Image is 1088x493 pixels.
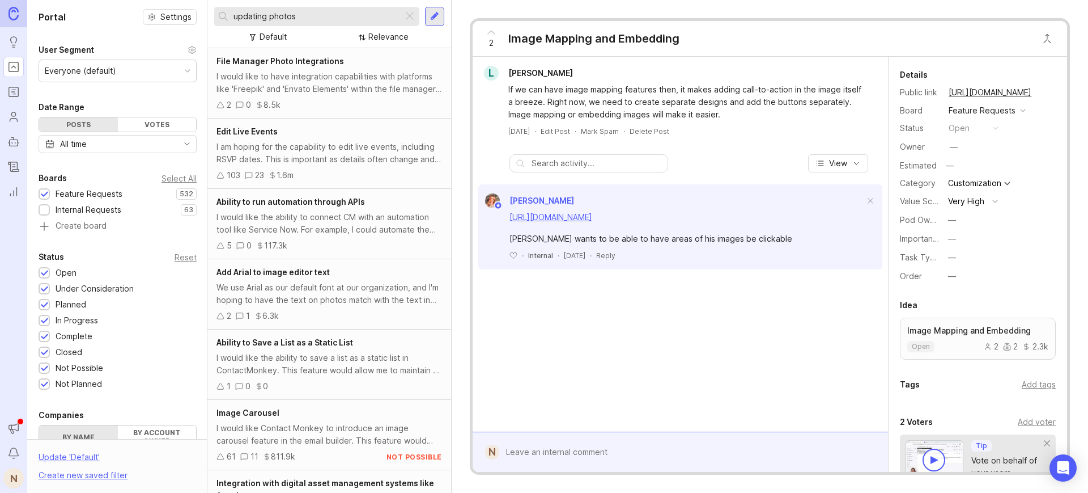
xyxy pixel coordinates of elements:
label: Value Scale [900,196,943,206]
div: 0 [245,380,250,393]
div: Under Consideration [56,283,134,295]
div: If we can have image mapping features then, it makes adding call-to-action in the image itself a ... [508,83,865,121]
div: · [558,251,559,260]
div: Internal [528,251,553,260]
a: Image CarouselI would like Contact Monkey to introduce an image carousel feature in the email bui... [207,400,451,470]
a: L[PERSON_NAME] [477,66,582,81]
div: Internal Requests [56,204,121,216]
div: 811.9k [271,450,295,463]
img: video-thumbnail-vote-d41b83416815613422e2ca741bf692cc.jpg [906,440,963,478]
div: Tags [900,378,920,391]
a: Bronwen W[PERSON_NAME] [478,193,574,208]
div: We use Arial as our default font at our organization, and I'm hoping to have the text on photos m... [216,281,442,306]
span: Ability to run automation through APIs [216,197,365,207]
div: Details [900,68,928,82]
button: Announcements [3,418,24,439]
a: [URL][DOMAIN_NAME] [945,85,1035,100]
div: 0 [246,99,251,111]
label: Pod Ownership [900,215,958,225]
div: 2 [227,99,231,111]
div: Boards [39,171,67,185]
div: Everyone (default) [45,65,116,77]
div: Very High [948,195,984,208]
div: Not Planned [56,378,102,390]
div: Create new saved filter [39,469,127,482]
a: Ability to run automation through APIsI would like the ability to connect CM with an automation t... [207,189,451,259]
div: Planned [56,298,86,311]
button: Close button [1036,27,1059,50]
div: 1.6m [277,169,294,182]
div: · [575,127,576,136]
div: Add tags [1022,378,1056,391]
label: Order [900,271,922,281]
div: Category [900,177,940,189]
div: 2 [984,343,998,351]
img: Bronwen W [482,193,504,208]
div: 6.3k [262,310,279,322]
img: member badge [494,201,502,210]
div: Feature Requests [949,104,1015,117]
div: 1 [227,380,231,393]
a: Changelog [3,157,24,177]
div: Add voter [1018,416,1056,428]
span: [PERSON_NAME] [508,68,573,78]
a: Autopilot [3,132,24,152]
button: Settings [143,9,197,25]
div: Customization [948,179,1001,187]
div: open [949,122,970,134]
input: Search... [233,10,398,23]
div: All time [60,138,87,150]
div: 23 [255,169,264,182]
label: By account owner [118,425,197,448]
div: · [590,251,592,260]
div: Delete Post [630,127,669,136]
div: Date Range [39,100,84,114]
time: [DATE] [508,127,530,136]
div: 103 [227,169,240,182]
div: I am hoping for the capability to edit live events, including RSVP dates. This is important as de... [216,141,442,166]
p: open [912,342,930,351]
div: Companies [39,408,84,422]
div: 5 [227,239,232,252]
a: Ideas [3,32,24,52]
div: Public link [900,86,940,99]
div: In Progress [56,314,98,327]
div: Feature Requests [56,188,122,200]
a: Reporting [3,182,24,202]
div: Posts [39,117,118,132]
label: Task Type [900,252,940,262]
span: View [829,158,847,169]
div: Not Possible [56,362,103,374]
div: [PERSON_NAME] wants to be able to have areas of his images be clickable [509,233,864,245]
span: Ability to Save a List as a Static List [216,338,353,347]
span: 2 [489,37,494,49]
div: 61 [227,450,236,463]
button: N [3,468,24,488]
label: Importance [900,234,942,243]
a: [URL][DOMAIN_NAME] [509,212,592,222]
div: — [948,251,956,264]
div: — [950,141,958,153]
button: Mark Spam [581,127,619,136]
div: — [948,270,956,283]
div: 11 [250,450,258,463]
div: Vote on behalf of your users [971,454,1044,479]
div: — [948,214,956,226]
div: Update ' Default ' [39,451,100,469]
div: Open Intercom Messenger [1049,454,1077,482]
a: Create board [39,222,197,232]
span: Image Carousel [216,408,279,418]
div: Status [39,250,64,264]
a: Ability to Save a List as a Static ListI would like the ability to save a list as a static list i... [207,330,451,400]
div: 2 [227,310,231,322]
div: 117.3k [264,239,287,252]
span: File Manager Photo Integrations [216,56,344,66]
div: Reply [596,251,615,260]
div: Closed [56,346,82,359]
a: Add Arial to image editor textWe use Arial as our default font at our organization, and I'm hopin... [207,259,451,330]
a: Portal [3,57,24,77]
div: I would like the ability to connect CM with an automation tool like Service Now. For example, I c... [216,211,442,236]
div: Select All [161,175,197,182]
div: Estimated [900,162,937,170]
